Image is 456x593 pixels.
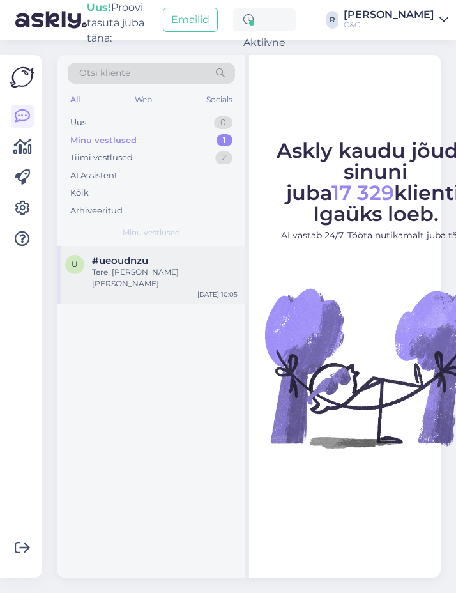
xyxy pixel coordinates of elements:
span: Otsi kliente [79,66,130,80]
div: Arhiveeritud [70,204,123,217]
span: Minu vestlused [123,227,180,238]
div: Uus [70,116,86,129]
div: Aktiivne [233,8,296,31]
span: u [72,259,78,269]
div: [DATE] 10:05 [197,289,238,299]
button: Emailid [163,8,218,32]
b: Uus! [87,1,111,13]
div: 2 [215,151,232,164]
div: Tiimi vestlused [70,151,133,164]
span: #ueoudnzu [92,255,148,266]
div: [PERSON_NAME] [344,10,434,20]
div: All [68,91,82,108]
div: 1 [217,134,232,147]
a: [PERSON_NAME]C&C [344,10,448,30]
div: Minu vestlused [70,134,137,147]
div: Socials [204,91,235,108]
div: Web [132,91,155,108]
img: Askly Logo [10,65,34,89]
span: 17 329 [331,180,394,205]
div: R [326,11,338,29]
div: Tere! [PERSON_NAME] [PERSON_NAME] [GEOGRAPHIC_DATA], ainult eeltellimuste jaoks lähevad hetkel sa... [92,266,238,289]
div: AI Assistent [70,169,118,182]
div: 0 [214,116,232,129]
div: Kõik [70,187,89,199]
div: C&C [344,20,434,30]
